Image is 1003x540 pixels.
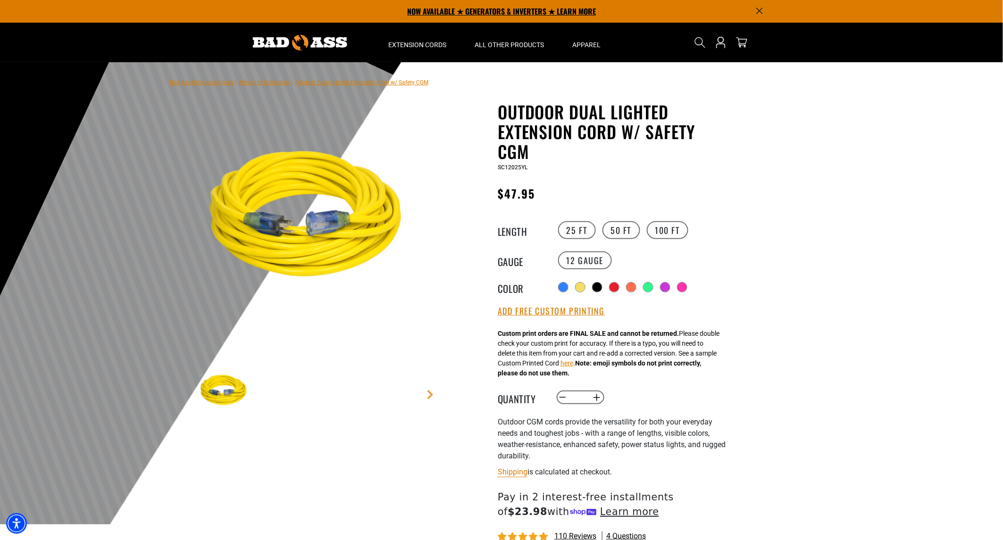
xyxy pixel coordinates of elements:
[558,221,596,239] label: 25 FT
[498,329,719,378] div: Please double check your custom print for accuracy. If there is a typo, you will need to delete t...
[498,467,527,476] a: Shipping
[498,417,726,460] span: Outdoor CGM cords provide the versatility for both your everyday needs and toughest jobs - with a...
[388,41,446,49] span: Extension Cords
[498,330,679,337] strong: Custom print orders are FINAL SALE and cannot be returned.
[235,79,237,86] span: ›
[558,23,615,62] summary: Apparel
[713,23,728,62] a: Open this option
[6,513,27,534] div: Accessibility Menu
[560,358,573,368] button: here
[693,35,708,50] summary: Search
[426,390,435,399] a: Next
[602,221,640,239] label: 50 FT
[498,102,729,161] h1: Outdoor Dual Lighted Extension Cord w/ Safety CGM
[475,41,544,49] span: All Other Products
[170,76,428,88] nav: breadcrumbs
[498,254,545,266] legend: Gauge
[239,79,289,86] a: Return to Collection
[460,23,558,62] summary: All Other Products
[558,251,612,269] label: 12 Gauge
[572,41,601,49] span: Apparel
[734,37,749,48] a: cart
[374,23,460,62] summary: Extension Cords
[647,221,689,239] label: 100 FT
[498,359,701,377] strong: Note: emoji symbols do not print correctly, please do not use them.
[253,35,347,50] img: Bad Ass Extension Cords
[291,79,293,86] span: ›
[498,224,545,236] legend: Length
[498,391,545,404] label: Quantity
[198,104,426,332] img: Yellow
[295,79,428,86] span: Outdoor Dual Lighted Extension Cord w/ Safety CGM
[498,281,545,293] legend: Color
[498,465,729,478] div: is calculated at checkout.
[498,164,527,171] span: SC12025YL
[170,79,234,86] a: Bad Ass Extension Cords
[198,364,252,418] img: Yellow
[498,185,535,202] span: $47.95
[498,306,605,316] button: Add Free Custom Printing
